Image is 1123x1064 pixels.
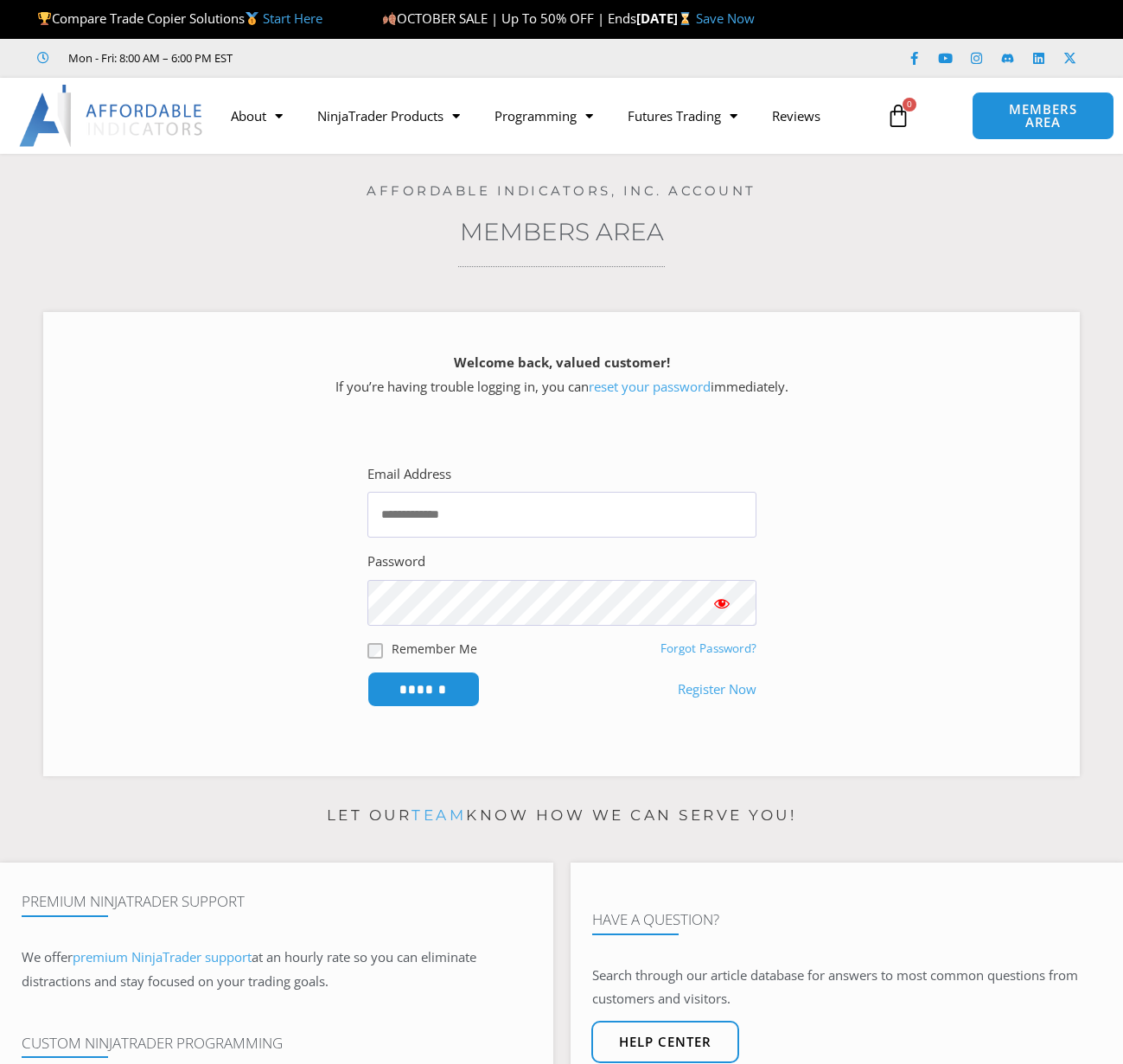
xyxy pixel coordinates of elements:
[589,378,711,395] a: reset your password
[19,85,205,147] img: LogoAI | Affordable Indicators – NinjaTrader
[454,354,670,371] strong: Welcome back, valued customer!
[300,96,477,136] a: NinjaTrader Products
[990,103,1095,129] span: MEMBERS AREA
[678,678,756,702] a: Register Now
[591,1021,739,1063] a: Help center
[257,49,516,67] iframe: Customer reviews powered by Trustpilot
[22,948,73,965] span: We offer
[64,48,233,68] span: Mon - Fri: 8:00 AM – 6:00 PM EST
[679,12,692,25] img: ⌛
[687,580,756,626] button: Show password
[367,462,451,487] label: Email Address
[263,10,322,27] a: Start Here
[972,92,1113,140] a: MEMBERS AREA
[477,96,610,136] a: Programming
[755,96,838,136] a: Reviews
[460,217,664,246] a: Members Area
[73,351,1050,399] p: If you’re having trouble logging in, you can immediately.
[619,1035,711,1048] span: Help center
[696,10,755,27] a: Save Now
[22,1035,532,1052] h4: Custom NinjaTrader Programming
[636,10,696,27] strong: [DATE]
[383,12,396,25] img: 🍂
[592,911,1102,928] h4: Have A Question?
[592,964,1102,1012] p: Search through our article database for answers to most common questions from customers and visit...
[37,10,322,27] span: Compare Trade Copier Solutions
[392,640,477,658] label: Remember Me
[73,948,252,965] a: premium NinjaTrader support
[246,12,258,25] img: 🥇
[610,96,755,136] a: Futures Trading
[382,10,636,27] span: OCTOBER SALE | Up To 50% OFF | Ends
[214,96,877,136] nav: Menu
[367,550,425,574] label: Password
[660,640,756,656] a: Forgot Password?
[412,806,466,824] a: team
[903,98,916,111] span: 0
[22,893,532,910] h4: Premium NinjaTrader Support
[22,948,476,990] span: at an hourly rate so you can eliminate distractions and stay focused on your trading goals.
[367,182,756,199] a: Affordable Indicators, Inc. Account
[214,96,300,136] a: About
[38,12,51,25] img: 🏆
[860,91,936,141] a: 0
